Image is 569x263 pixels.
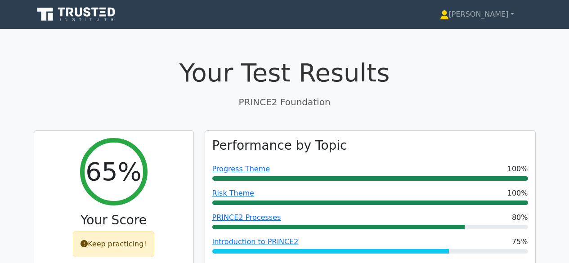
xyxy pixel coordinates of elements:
[418,5,536,23] a: [PERSON_NAME]
[512,236,528,247] span: 75%
[34,95,536,109] p: PRINCE2 Foundation
[85,156,141,187] h2: 65%
[507,188,528,199] span: 100%
[212,165,270,173] a: Progress Theme
[212,213,281,222] a: PRINCE2 Processes
[73,231,154,257] div: Keep practicing!
[512,212,528,223] span: 80%
[41,213,186,228] h3: Your Score
[212,138,347,153] h3: Performance by Topic
[212,237,299,246] a: Introduction to PRINCE2
[507,164,528,174] span: 100%
[212,189,254,197] a: Risk Theme
[34,58,536,88] h1: Your Test Results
